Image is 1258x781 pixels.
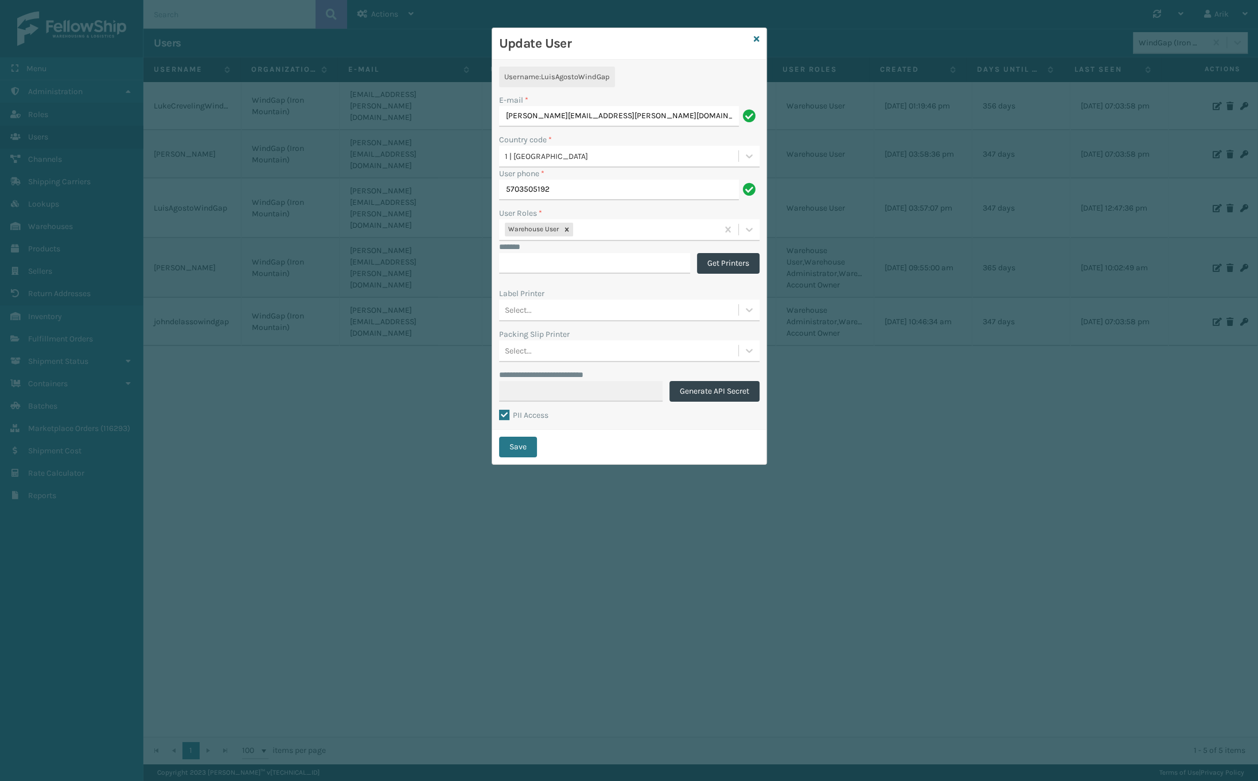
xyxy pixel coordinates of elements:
[499,94,528,106] label: E-mail
[541,72,610,81] span: LuisAgostoWindGap
[505,150,739,162] div: 1 | [GEOGRAPHIC_DATA]
[499,328,570,340] label: Packing Slip Printer
[499,168,544,180] label: User phone
[505,223,560,236] div: Warehouse User
[505,304,532,316] div: Select...
[499,134,552,146] label: Country code
[504,72,541,81] span: Username :
[499,287,544,300] label: Label Printer
[499,35,749,52] h3: Update User
[499,410,548,420] label: PII Access
[697,253,760,274] button: Get Printers
[505,345,532,357] div: Select...
[499,207,542,219] label: User Roles
[669,381,760,402] button: Generate API Secret
[499,437,537,457] button: Save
